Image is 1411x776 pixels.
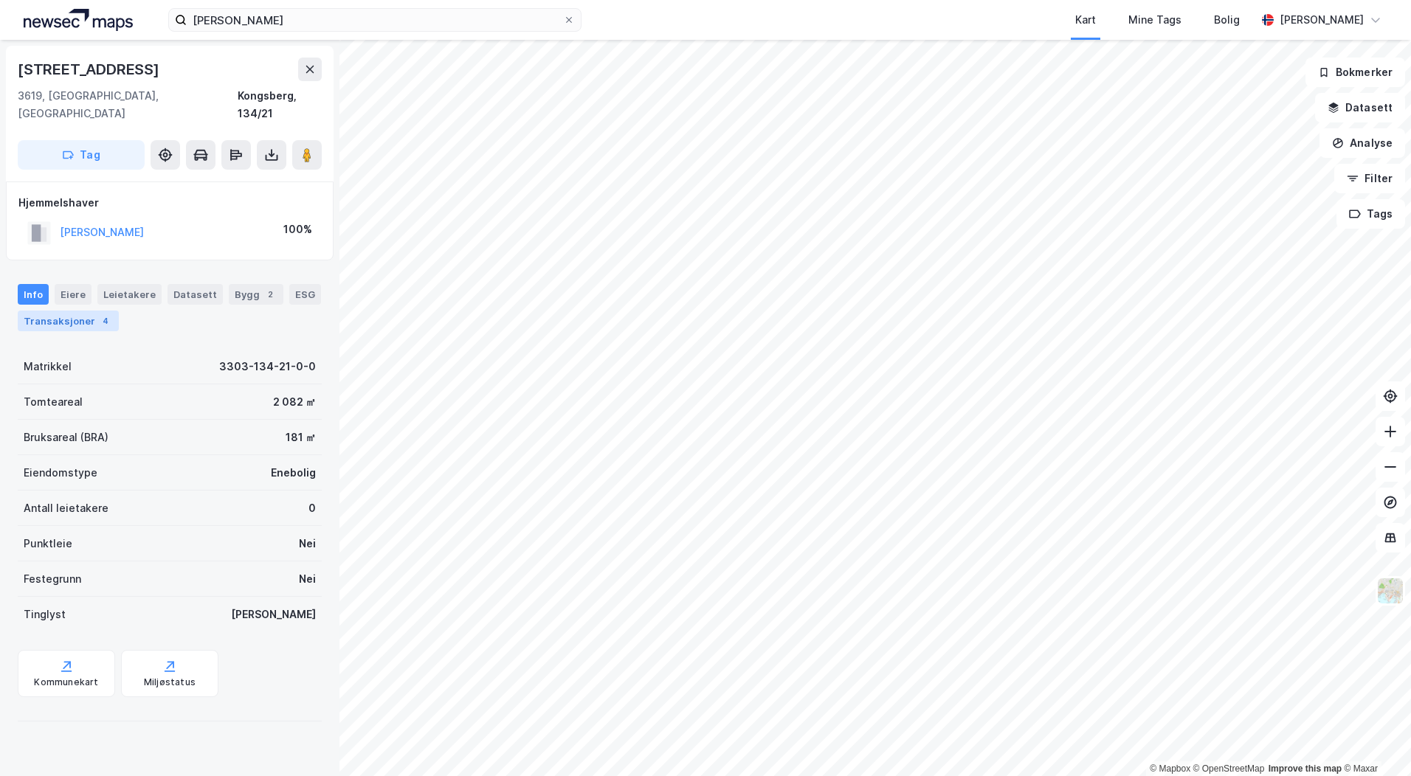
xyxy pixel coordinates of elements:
div: Leietakere [97,284,162,305]
div: Bruksareal (BRA) [24,429,108,446]
div: Nei [299,535,316,552]
button: Bokmerker [1305,58,1405,87]
div: 2 082 ㎡ [273,393,316,411]
div: 4 [98,313,113,328]
div: 0 [308,499,316,517]
div: [PERSON_NAME] [1280,11,1364,29]
a: Improve this map [1269,763,1342,774]
input: Søk på adresse, matrikkel, gårdeiere, leietakere eller personer [187,9,563,31]
div: Hjemmelshaver [18,194,321,212]
button: Tag [18,140,145,170]
div: Info [18,284,49,305]
div: Mine Tags [1128,11,1181,29]
img: logo.a4113a55bc3d86da70a041830d287a7e.svg [24,9,133,31]
div: Tinglyst [24,606,66,623]
div: Kommunekart [34,676,98,688]
div: Punktleie [24,535,72,552]
div: 100% [283,221,312,238]
div: Matrikkel [24,358,72,375]
div: ESG [289,284,321,305]
div: Tomteareal [24,393,83,411]
button: Datasett [1315,93,1405,122]
div: [STREET_ADDRESS] [18,58,162,81]
iframe: Chat Widget [1337,705,1411,776]
div: Enebolig [271,464,316,482]
div: Festegrunn [24,570,81,588]
div: Eiere [55,284,92,305]
a: Mapbox [1150,763,1190,774]
div: Miljøstatus [144,676,196,688]
div: Eiendomstype [24,464,97,482]
div: Kart [1075,11,1096,29]
div: [PERSON_NAME] [231,606,316,623]
img: Z [1376,577,1404,605]
div: Kongsberg, 134/21 [238,87,322,122]
div: Transaksjoner [18,311,119,331]
div: Bolig [1214,11,1240,29]
div: Bygg [229,284,283,305]
div: 2 [263,287,277,302]
div: 181 ㎡ [286,429,316,446]
div: Nei [299,570,316,588]
a: OpenStreetMap [1193,763,1265,774]
div: Kontrollprogram for chat [1337,705,1411,776]
div: 3619, [GEOGRAPHIC_DATA], [GEOGRAPHIC_DATA] [18,87,238,122]
button: Tags [1336,199,1405,229]
button: Analyse [1319,128,1405,158]
div: Antall leietakere [24,499,108,517]
div: Datasett [168,284,223,305]
div: 3303-134-21-0-0 [219,358,316,375]
button: Filter [1334,164,1405,193]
